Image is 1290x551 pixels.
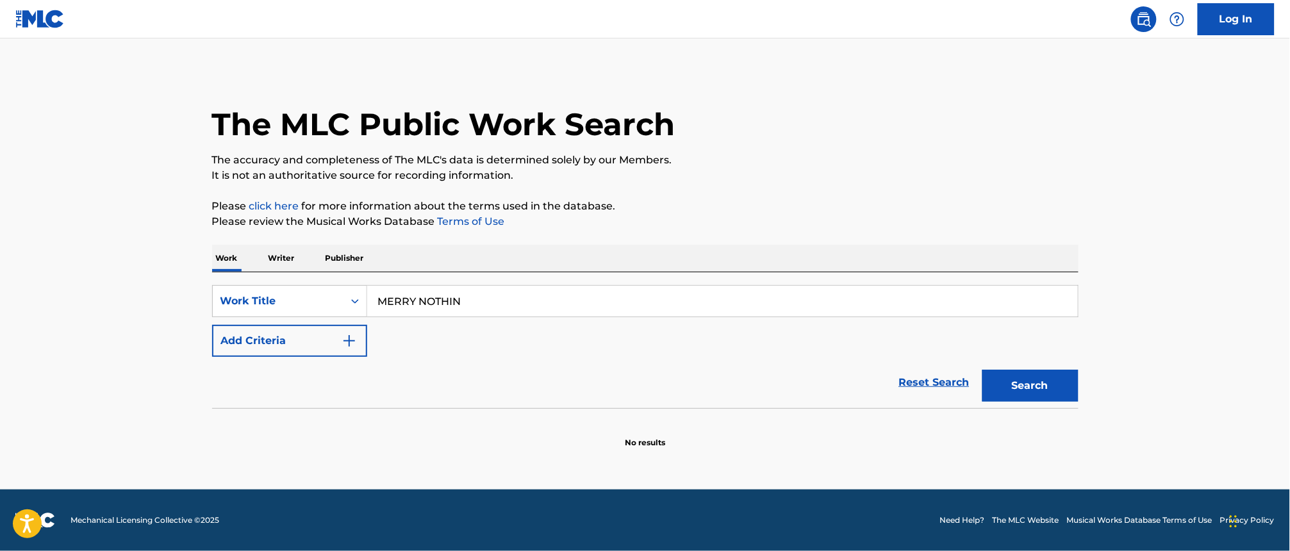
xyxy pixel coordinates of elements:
form: Search Form [212,285,1079,408]
div: Work Title [220,293,336,309]
p: Work [212,245,242,272]
a: click here [249,200,299,212]
h1: The MLC Public Work Search [212,105,675,144]
p: It is not an authoritative source for recording information. [212,168,1079,183]
p: Please review the Musical Works Database [212,214,1079,229]
a: Musical Works Database Terms of Use [1067,514,1212,526]
iframe: Chat Widget [1226,489,1290,551]
img: logo [15,513,55,528]
a: Reset Search [893,368,976,397]
p: The accuracy and completeness of The MLC's data is determined solely by our Members. [212,152,1079,168]
button: Add Criteria [212,325,367,357]
div: Drag [1230,502,1237,541]
a: Log In [1198,3,1275,35]
a: Public Search [1131,6,1157,32]
img: search [1136,12,1152,27]
img: MLC Logo [15,10,65,28]
img: help [1170,12,1185,27]
a: Terms of Use [435,215,505,227]
span: Mechanical Licensing Collective © 2025 [70,514,219,526]
div: Help [1164,6,1190,32]
a: Need Help? [940,514,985,526]
p: No results [625,422,665,448]
button: Search [982,370,1079,402]
a: The MLC Website [993,514,1059,526]
p: Writer [265,245,299,272]
a: Privacy Policy [1220,514,1275,526]
p: Publisher [322,245,368,272]
img: 9d2ae6d4665cec9f34b9.svg [342,333,357,349]
p: Please for more information about the terms used in the database. [212,199,1079,214]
